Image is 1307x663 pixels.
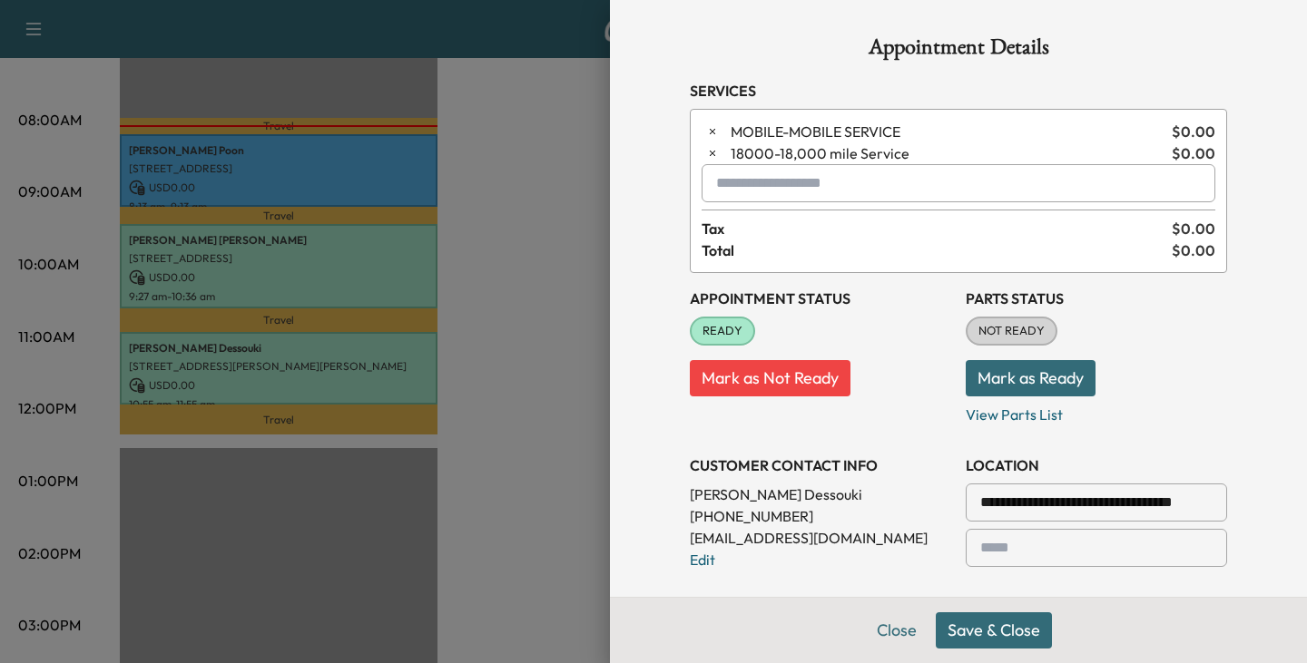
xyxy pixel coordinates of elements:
[690,36,1227,65] h1: Appointment Details
[690,454,951,476] h3: CUSTOMER CONTACT INFO
[690,551,715,569] a: Edit
[966,288,1227,309] h3: Parts Status
[966,360,1096,396] button: Mark as Ready
[1172,142,1215,164] span: $ 0.00
[1172,239,1215,261] span: $ 0.00
[690,527,951,549] p: [EMAIL_ADDRESS][DOMAIN_NAME]
[968,322,1056,340] span: NOT READY
[692,322,753,340] span: READY
[731,121,1165,142] span: MOBILE SERVICE
[1172,121,1215,142] span: $ 0.00
[865,612,929,648] button: Close
[1172,218,1215,239] span: $ 0.00
[966,454,1227,476] h3: LOCATION
[936,612,1052,648] button: Save & Close
[702,239,1172,261] span: Total
[690,483,951,505] p: [PERSON_NAME] Dessouki
[702,218,1172,239] span: Tax
[690,80,1227,102] h3: Services
[690,360,850,396] button: Mark as Not Ready
[966,396,1227,425] p: View Parts List
[690,288,951,309] h3: Appointment Status
[690,505,951,527] p: [PHONE_NUMBER]
[731,142,1165,164] span: 18,000 mile Service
